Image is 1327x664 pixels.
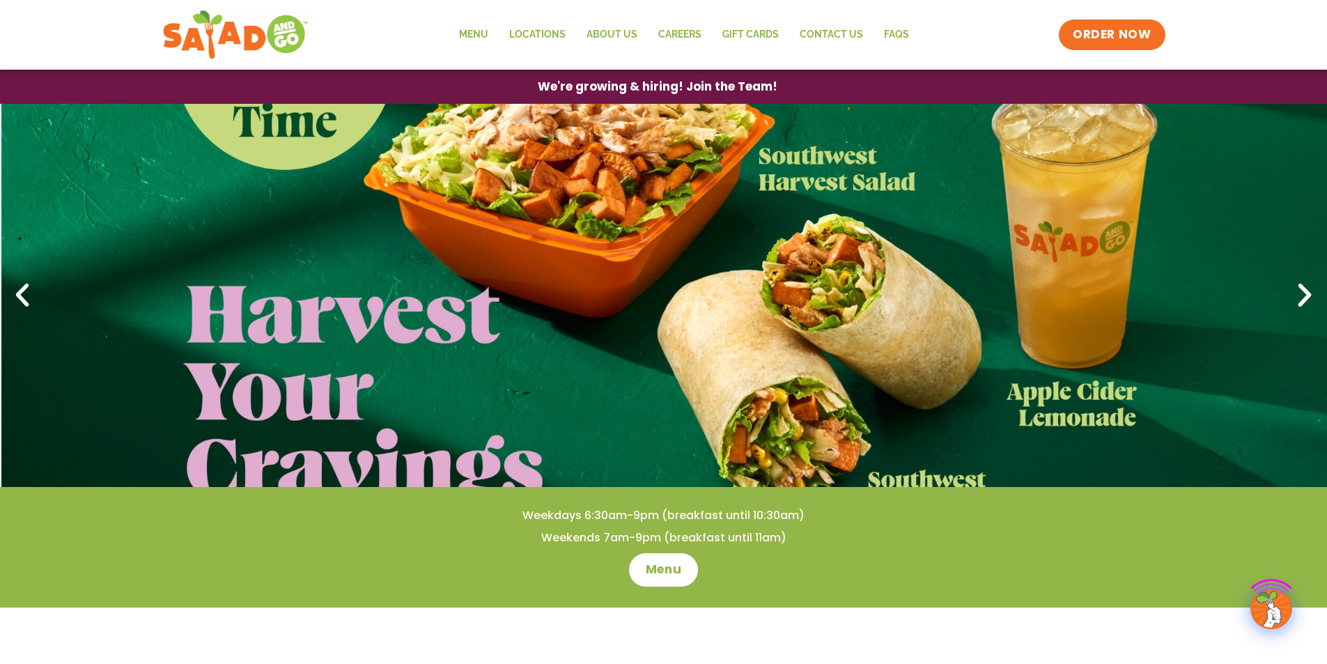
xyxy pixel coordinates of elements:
[517,70,798,103] a: We're growing & hiring! Join the Team!
[646,562,681,578] span: Menu
[1059,20,1165,50] a: ORDER NOW
[1073,26,1151,43] span: ORDER NOW
[449,19,499,51] a: Menu
[28,530,1299,546] h4: Weekends 7am-9pm (breakfast until 11am)
[449,19,919,51] nav: Menu
[499,19,576,51] a: Locations
[648,19,712,51] a: Careers
[874,19,919,51] a: FAQs
[576,19,648,51] a: About Us
[712,19,789,51] a: GIFT CARDS
[162,7,309,63] img: new-SAG-logo-768×292
[28,508,1299,523] h4: Weekdays 6:30am-9pm (breakfast until 10:30am)
[789,19,874,51] a: Contact Us
[538,81,777,93] span: We're growing & hiring! Join the Team!
[629,553,698,587] a: Menu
